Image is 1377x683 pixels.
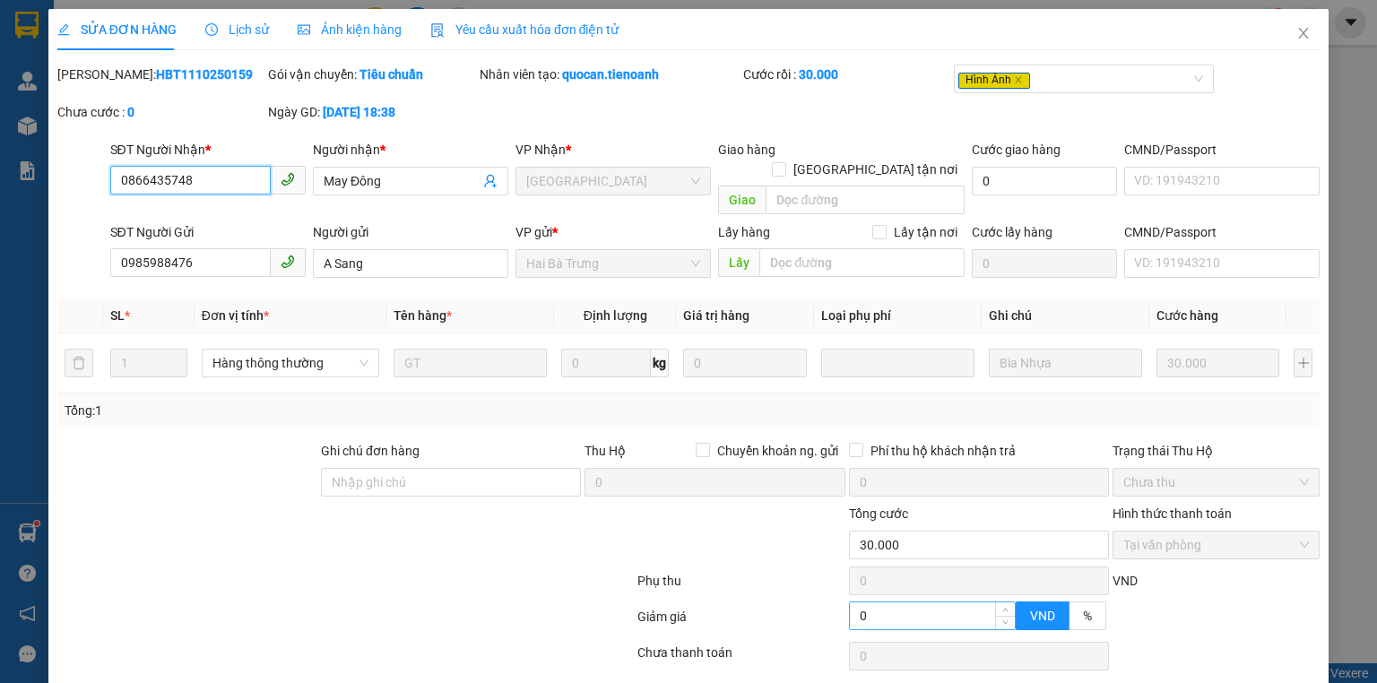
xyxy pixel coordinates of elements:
[1123,532,1309,558] span: Tại văn phòng
[156,67,253,82] b: HBT1110250159
[683,308,749,323] span: Giá trị hàng
[88,71,221,118] span: TD1210250033 -
[394,308,452,323] span: Tên hàng
[205,22,269,37] span: Lịch sử
[584,308,647,323] span: Định lượng
[1113,574,1138,588] span: VND
[1156,349,1279,377] input: 0
[989,349,1142,377] input: Ghi Chú
[57,65,264,84] div: [PERSON_NAME]:
[202,308,269,323] span: Đơn vị tính
[268,65,475,84] div: Gói vận chuyển:
[718,143,775,157] span: Giao hàng
[636,571,846,602] div: Phụ thu
[430,22,619,37] span: Yêu cầu xuất hóa đơn điện tử
[683,349,806,377] input: 0
[958,73,1030,89] span: Hình Ảnh
[887,222,965,242] span: Lấy tận nơi
[268,102,475,122] div: Ngày GD:
[65,401,533,420] div: Tổng: 1
[849,506,908,521] span: Tổng cước
[982,298,1149,333] th: Ghi chú
[1083,609,1092,623] span: %
[585,444,626,458] span: Thu Hộ
[313,222,508,242] div: Người gửi
[651,349,669,377] span: kg
[636,643,846,674] div: Chưa thanh toán
[972,225,1052,239] label: Cước lấy hàng
[298,23,310,36] span: picture
[972,249,1117,278] input: Cước lấy hàng
[814,298,982,333] th: Loại phụ phí
[636,607,846,638] div: Giảm giá
[205,23,218,36] span: clock-circle
[110,308,125,323] span: SL
[212,350,368,376] span: Hàng thông thường
[1124,140,1320,160] div: CMND/Passport
[799,67,838,82] b: 30.000
[26,129,217,227] strong: Nhận:
[526,250,700,277] span: Hai Bà Trưng
[281,172,295,186] span: phone
[972,143,1061,157] label: Cước giao hàng
[718,225,770,239] span: Lấy hàng
[127,105,134,119] b: 0
[88,87,221,118] span: vinhquang.tienoanh - In:
[57,23,70,36] span: edit
[995,616,1015,629] span: Decrease Value
[863,441,1023,461] span: Phí thu hộ khách nhận trả
[526,168,700,195] span: Thủ Đức
[483,174,498,188] span: user-add
[515,222,711,242] div: VP gửi
[313,140,508,160] div: Người nhận
[321,468,581,497] input: Ghi chú đơn hàng
[1113,506,1232,521] label: Hình thức thanh toán
[718,248,759,277] span: Lấy
[743,65,950,84] div: Cước rồi :
[766,186,965,214] input: Dọc đường
[786,160,965,179] span: [GEOGRAPHIC_DATA] tận nơi
[323,105,395,119] b: [DATE] 18:38
[57,102,264,122] div: Chưa cước :
[1014,75,1023,84] span: close
[1156,308,1218,323] span: Cước hàng
[321,444,420,458] label: Ghi chú đơn hàng
[430,23,445,38] img: icon
[1278,9,1329,59] button: Close
[972,167,1117,195] input: Cước giao hàng
[710,441,845,461] span: Chuyển khoản ng. gửi
[1000,618,1011,628] span: down
[1000,604,1011,615] span: up
[65,349,93,377] button: delete
[1030,609,1055,623] span: VND
[1294,349,1312,377] button: plus
[480,65,740,84] div: Nhân viên tạo:
[1124,222,1320,242] div: CMND/Passport
[995,602,1015,616] span: Increase Value
[57,22,177,37] span: SỬA ĐƠN HÀNG
[298,22,402,37] span: Ảnh kiện hàng
[104,103,209,118] span: 18:31:25 [DATE]
[394,349,547,377] input: VD: Bàn, Ghế
[88,30,262,48] span: [GEOGRAPHIC_DATA]
[1123,469,1309,496] span: Chưa thu
[759,248,965,277] input: Dọc đường
[359,67,423,82] b: Tiêu chuẩn
[562,67,659,82] b: quocan.tienoanh
[515,143,566,157] span: VP Nhận
[1113,441,1320,461] div: Trạng thái Thu Hộ
[281,255,295,269] span: phone
[88,52,92,67] span: -
[718,186,766,214] span: Giao
[110,140,306,160] div: SĐT Người Nhận
[88,10,262,48] span: Gửi:
[110,222,306,242] div: SĐT Người Gửi
[1296,26,1311,40] span: close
